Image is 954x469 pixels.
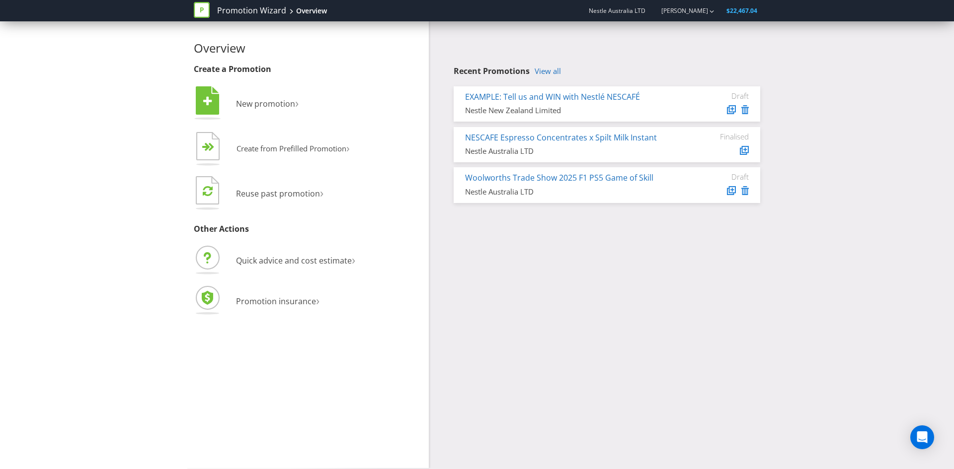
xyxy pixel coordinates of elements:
button: Create from Prefilled Promotion› [194,130,350,169]
span: Recent Promotions [454,66,530,76]
a: EXAMPLE: Tell us and WIN with Nestlé NESCAFÉ [465,91,640,102]
a: NESCAFE Espresso Concentrates x Spilt Milk Instant [465,132,657,143]
span: Reuse past promotion [236,188,320,199]
span: Quick advice and cost estimate [236,255,352,266]
tspan:  [208,142,215,152]
div: Draft [689,172,749,181]
span: › [295,94,299,111]
div: Nestle Australia LTD [465,146,674,156]
span: Create from Prefilled Promotion [237,143,346,153]
a: Promotion insurance› [194,296,319,307]
div: Nestle Australia LTD [465,187,674,197]
a: Quick advice and cost estimate› [194,255,355,266]
span: $22,467.04 [726,6,757,15]
div: Nestle New Zealand Limited [465,105,674,116]
tspan:  [203,185,213,197]
a: Promotion Wizard [217,5,286,16]
a: View all [535,67,561,75]
span: Nestle Australia LTD [589,6,645,15]
h2: Overview [194,42,421,55]
span: Promotion insurance [236,296,316,307]
h3: Create a Promotion [194,65,421,74]
h3: Other Actions [194,225,421,234]
div: Finalised [689,132,749,141]
div: Open Intercom Messenger [910,425,934,449]
span: › [346,140,350,155]
div: Draft [689,91,749,100]
span: New promotion [236,98,295,109]
span: › [320,184,323,201]
a: Woolworths Trade Show 2025 F1 PS5 Game of Skill [465,172,653,183]
span: › [316,292,319,308]
span: › [352,251,355,268]
tspan:  [203,96,212,107]
a: [PERSON_NAME] [651,6,708,15]
div: Overview [296,6,327,16]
